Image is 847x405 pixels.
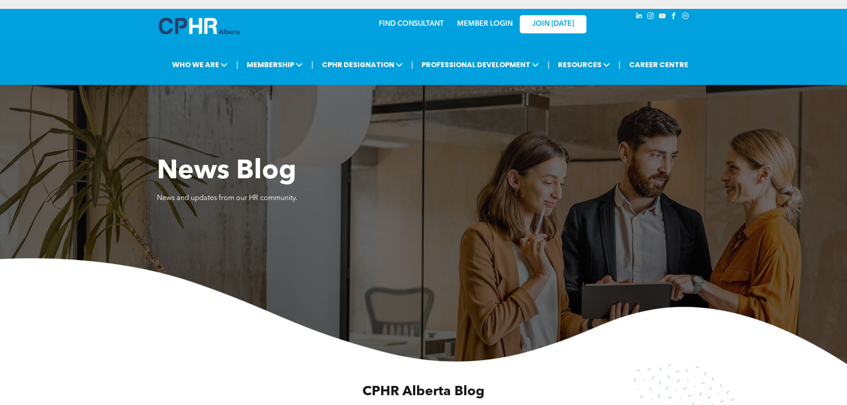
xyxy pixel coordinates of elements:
[646,11,656,23] a: instagram
[169,56,230,73] span: WHO WE ARE
[634,11,644,23] a: linkedin
[626,56,691,73] a: CAREER CENTRE
[402,385,485,398] span: Alberta Blog
[411,56,413,74] li: |
[457,20,513,28] a: MEMBER LOGIN
[669,11,679,23] a: facebook
[379,20,444,28] a: FIND CONSULTANT
[157,158,296,185] span: News Blog
[532,20,574,28] span: JOIN [DATE]
[159,18,240,34] img: A blue and white logo for cp alberta
[419,56,542,73] span: PROFESSIONAL DEVELOPMENT
[658,11,667,23] a: youtube
[547,56,550,74] li: |
[244,56,305,73] span: MEMBERSHIP
[555,56,613,73] span: RESOURCES
[520,15,586,33] a: JOIN [DATE]
[236,56,238,74] li: |
[311,56,313,74] li: |
[681,11,690,23] a: Social network
[319,56,405,73] span: CPHR DESIGNATION
[618,56,621,74] li: |
[362,385,399,398] span: CPHR
[157,195,297,202] span: News and updates from our HR community.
